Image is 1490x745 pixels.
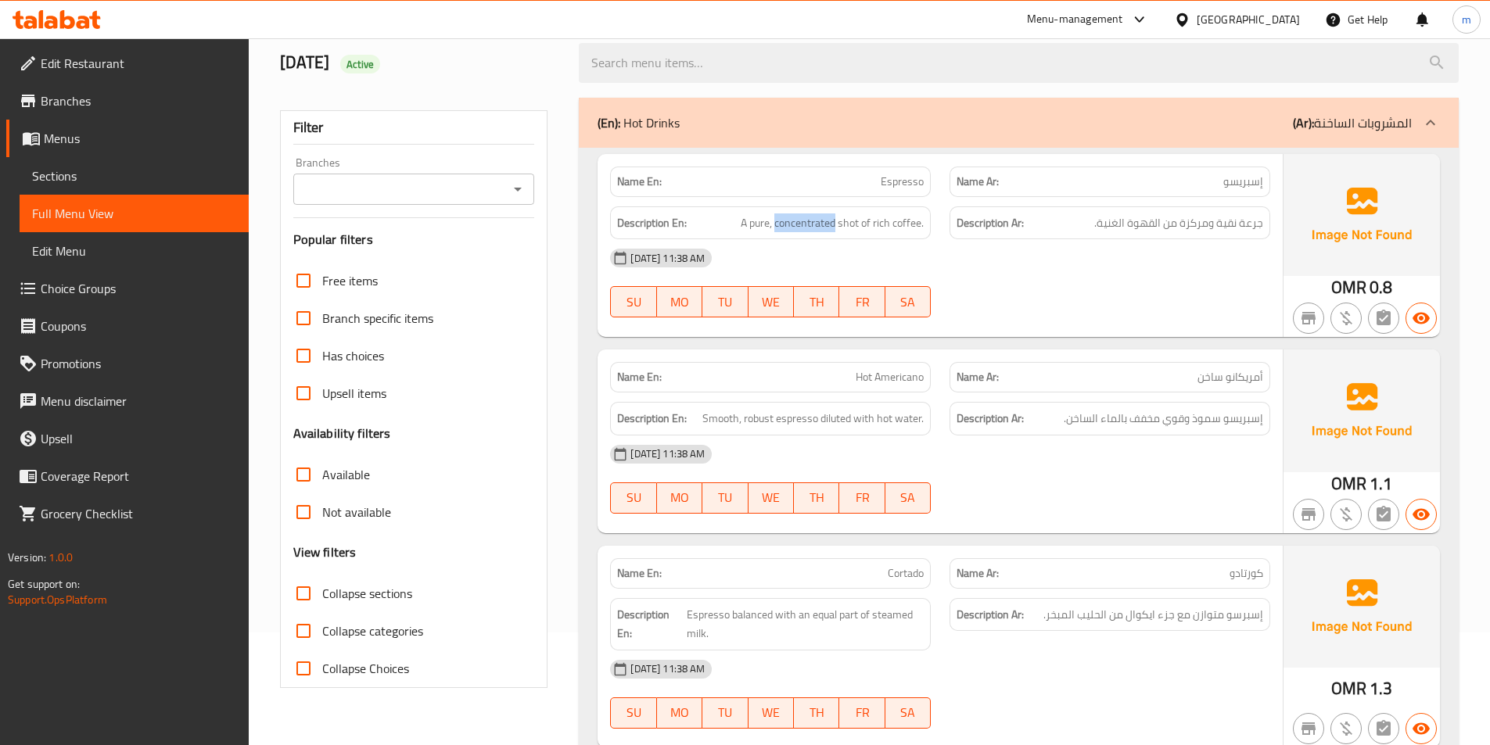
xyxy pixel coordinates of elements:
span: Available [322,465,370,484]
span: أمريكانو ساخن [1197,369,1263,385]
button: WE [749,286,794,317]
span: Coverage Report [41,467,236,485]
a: Upsell [6,420,249,457]
span: Collapse categories [322,621,423,640]
span: Branch specific items [322,309,433,328]
span: جرعة نقية ومركزة من القهوة الغنية. [1094,213,1263,233]
span: Choice Groups [41,279,236,298]
img: Ae5nvW7+0k+MAAAAAElFTkSuQmCC [1284,546,1440,668]
b: (Ar): [1293,111,1314,134]
span: TH [800,486,833,509]
strong: Name En: [617,565,662,582]
img: Ae5nvW7+0k+MAAAAAElFTkSuQmCC [1284,349,1440,471]
button: TH [794,286,839,317]
span: Cortado [888,565,924,582]
p: Hot Drinks [598,113,680,132]
span: Has choices [322,346,384,365]
span: Free items [322,271,378,290]
button: Not has choices [1368,499,1399,530]
strong: Name Ar: [957,565,999,582]
button: MO [657,482,702,514]
span: OMR [1331,272,1366,303]
span: [DATE] 11:38 AM [624,661,711,676]
strong: Name En: [617,369,662,385]
span: MO [663,701,696,724]
span: TH [800,291,833,313]
strong: Description Ar: [957,605,1024,625]
strong: Description En: [617,605,683,643]
span: WE [755,486,788,509]
button: WE [749,697,794,729]
button: Available [1406,713,1437,744]
button: TH [794,697,839,729]
button: Purchased item [1330,713,1362,744]
button: Not branch specific item [1293,499,1324,530]
button: Purchased item [1330,303,1362,334]
a: Edit Menu [20,232,249,270]
span: WE [755,291,788,313]
h3: Availability filters [293,424,391,442]
span: TU [709,291,741,313]
button: SU [610,482,656,514]
span: إسبريسو [1223,174,1263,190]
div: [GEOGRAPHIC_DATA] [1197,11,1300,28]
span: A pure, concentrated shot of rich coffee. [741,213,924,233]
button: SU [610,697,656,729]
button: FR [839,286,885,317]
button: WE [749,482,794,514]
span: SU [617,291,650,313]
a: Grocery Checklist [6,495,249,532]
span: Edit Restaurant [41,54,236,73]
span: إسبرسو متوازن مع جزء ايكوال من الحليب المبخر. [1043,605,1263,625]
a: Full Menu View [20,195,249,232]
div: Menu-management [1027,10,1123,29]
span: Upsell items [322,384,386,403]
span: SU [617,701,650,724]
span: 1.0.0 [48,547,73,568]
span: Coupons [41,317,236,335]
strong: Name En: [617,174,662,190]
div: (En): Hot Drinks(Ar):المشروبات الساخنة [579,98,1459,148]
span: [DATE] 11:38 AM [624,446,711,461]
span: Hot Americano [856,369,924,385]
button: Available [1406,303,1437,334]
a: Sections [20,157,249,195]
span: OMR [1331,468,1366,499]
a: Coupons [6,307,249,345]
span: FR [846,701,878,724]
b: (En): [598,111,620,134]
span: SA [892,701,925,724]
a: Coverage Report [6,457,249,495]
button: FR [839,697,885,729]
strong: Name Ar: [957,369,999,385]
span: MO [663,291,696,313]
button: SA [885,697,931,729]
button: Not branch specific item [1293,713,1324,744]
span: Collapse sections [322,584,412,603]
button: SA [885,482,931,514]
span: TU [709,486,741,509]
h3: Popular filters [293,231,535,249]
a: Edit Restaurant [6,45,249,82]
a: Branches [6,82,249,120]
span: Promotions [41,354,236,373]
span: 0.8 [1370,272,1392,303]
a: Menus [6,120,249,157]
input: search [579,43,1459,83]
span: Get support on: [8,574,80,594]
span: Grocery Checklist [41,504,236,523]
button: TU [702,482,748,514]
span: SU [617,486,650,509]
div: Filter [293,111,535,145]
span: Branches [41,91,236,110]
span: OMR [1331,673,1366,704]
span: WE [755,701,788,724]
button: TH [794,482,839,514]
a: Promotions [6,345,249,382]
button: FR [839,482,885,514]
span: 1.1 [1370,468,1392,499]
span: FR [846,291,878,313]
span: كورتادو [1230,565,1263,582]
button: MO [657,697,702,729]
span: Full Menu View [32,204,236,223]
